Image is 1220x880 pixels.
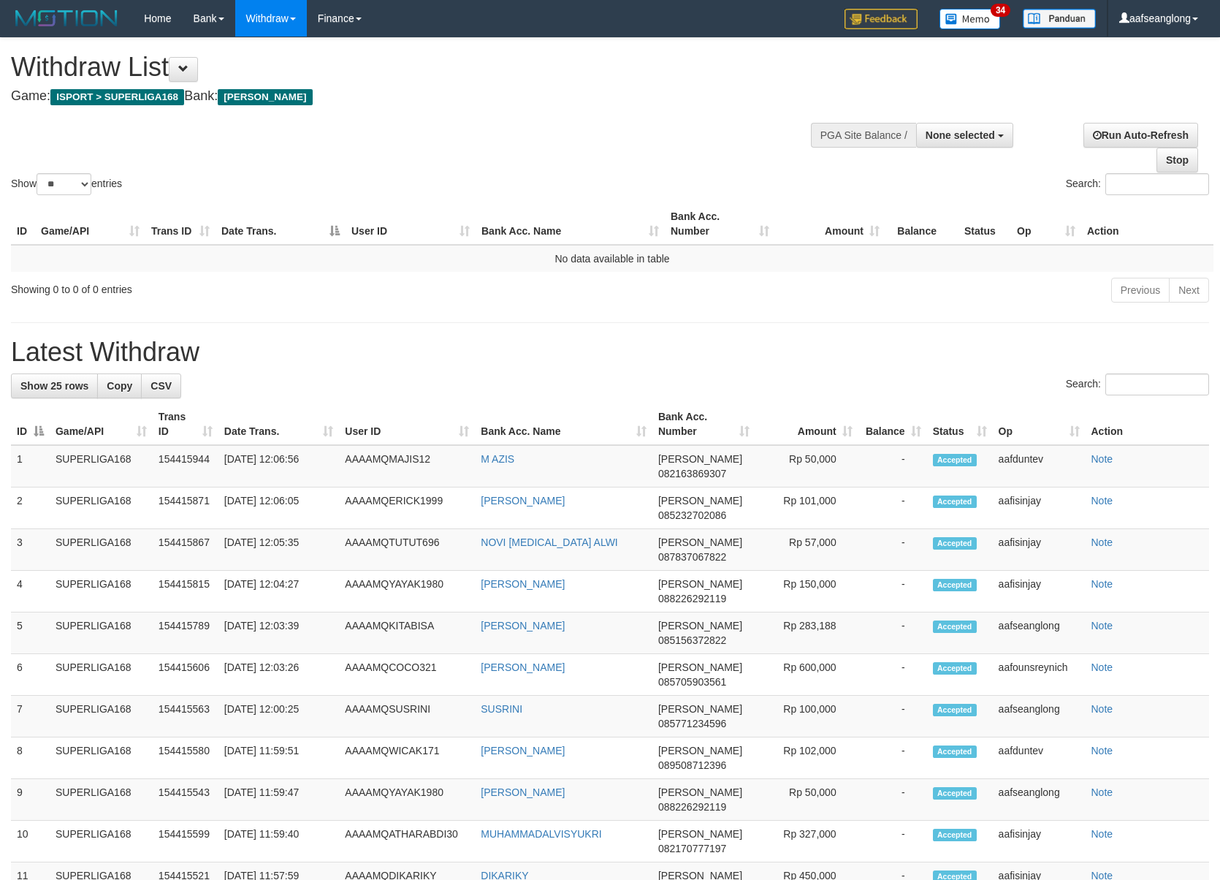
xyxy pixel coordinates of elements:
h4: Game: Bank: [11,89,798,104]
a: CSV [141,373,181,398]
th: Date Trans.: activate to sort column ascending [218,403,340,445]
td: aafseanglong [993,696,1086,737]
span: Copy 082163869307 to clipboard [658,468,726,479]
td: Rp 102,000 [755,737,858,779]
th: Bank Acc. Name: activate to sort column ascending [476,203,665,245]
h1: Latest Withdraw [11,338,1209,367]
td: - [858,696,927,737]
th: Game/API: activate to sort column ascending [50,403,153,445]
img: Feedback.jpg [845,9,918,29]
th: Action [1086,403,1210,445]
td: aafisinjay [993,488,1086,529]
h1: Withdraw List [11,53,798,82]
a: NOVI [MEDICAL_DATA] ALWI [481,536,617,548]
span: Accepted [933,746,977,758]
a: Note [1091,828,1113,840]
a: Note [1091,536,1113,548]
a: [PERSON_NAME] [481,786,565,798]
td: 154415606 [153,654,218,696]
span: Copy 085232702086 to clipboard [658,509,726,521]
td: SUPERLIGA168 [50,612,153,654]
td: 154415867 [153,529,218,571]
td: 154415944 [153,445,218,488]
td: aafisinjay [993,821,1086,862]
a: Stop [1156,148,1198,172]
td: 154415580 [153,737,218,779]
span: Copy 085156372822 to clipboard [658,634,726,646]
td: Rp 50,000 [755,779,858,821]
img: panduan.png [1023,9,1096,29]
img: Button%20Memo.svg [939,9,1001,29]
td: - [858,571,927,612]
span: [PERSON_NAME] [658,661,742,673]
td: - [858,529,927,571]
td: 154415599 [153,821,218,862]
td: 5 [11,612,50,654]
td: SUPERLIGA168 [50,571,153,612]
td: 7 [11,696,50,737]
span: Copy 085771234596 to clipboard [658,718,726,729]
td: SUPERLIGA168 [50,445,153,488]
select: Showentries [37,173,91,195]
label: Search: [1066,373,1209,395]
span: Copy 088226292119 to clipboard [658,593,726,604]
span: Accepted [933,537,977,550]
span: Copy 082170777197 to clipboard [658,843,726,854]
td: [DATE] 12:03:26 [218,654,340,696]
td: 154415563 [153,696,218,737]
span: Accepted [933,662,977,675]
span: Accepted [933,454,977,466]
span: 34 [991,4,1010,17]
td: SUPERLIGA168 [50,529,153,571]
td: Rp 327,000 [755,821,858,862]
span: Accepted [933,787,977,800]
a: Note [1091,703,1113,715]
td: - [858,779,927,821]
label: Search: [1066,173,1209,195]
a: [PERSON_NAME] [481,661,565,673]
span: [PERSON_NAME] [658,786,742,798]
span: Accepted [933,496,977,508]
span: [PERSON_NAME] [218,89,312,105]
td: 154415789 [153,612,218,654]
td: AAAAMQYAYAK1980 [339,779,475,821]
a: Note [1091,786,1113,798]
td: - [858,737,927,779]
span: Copy 089508712396 to clipboard [658,759,726,771]
a: Note [1091,661,1113,673]
span: [PERSON_NAME] [658,536,742,548]
td: Rp 101,000 [755,488,858,529]
td: AAAAMQSUSRINI [339,696,475,737]
td: Rp 100,000 [755,696,858,737]
span: Accepted [933,621,977,633]
a: MUHAMMADALVISYUKRI [481,828,601,840]
a: [PERSON_NAME] [481,495,565,507]
a: Note [1091,578,1113,590]
td: [DATE] 11:59:51 [218,737,340,779]
td: [DATE] 11:59:40 [218,821,340,862]
a: Note [1091,453,1113,465]
span: [PERSON_NAME] [658,453,742,465]
td: AAAAMQATHARABDI30 [339,821,475,862]
input: Search: [1105,373,1209,395]
span: CSV [150,380,172,392]
td: aafisinjay [993,571,1086,612]
th: ID: activate to sort column descending [11,403,50,445]
td: [DATE] 11:59:47 [218,779,340,821]
span: None selected [926,129,995,141]
a: Copy [97,373,142,398]
span: Copy 088226292119 to clipboard [658,801,726,813]
span: [PERSON_NAME] [658,828,742,840]
td: Rp 57,000 [755,529,858,571]
td: 154415543 [153,779,218,821]
td: 10 [11,821,50,862]
th: User ID: activate to sort column ascending [339,403,475,445]
span: ISPORT > SUPERLIGA168 [50,89,184,105]
th: Bank Acc. Name: activate to sort column ascending [475,403,652,445]
span: [PERSON_NAME] [658,620,742,631]
td: Rp 600,000 [755,654,858,696]
th: Op: activate to sort column ascending [993,403,1086,445]
a: [PERSON_NAME] [481,620,565,631]
a: Note [1091,495,1113,507]
th: Balance [885,203,958,245]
